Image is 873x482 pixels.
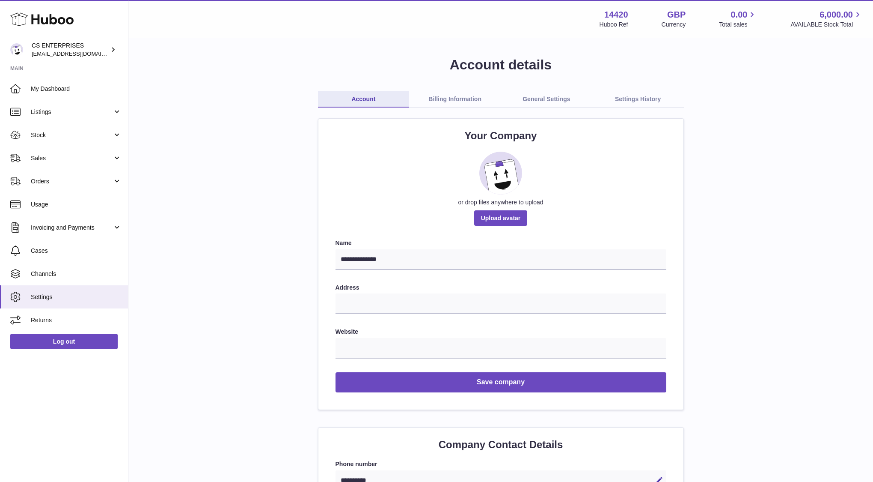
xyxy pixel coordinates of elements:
[592,91,684,108] a: Settings History
[336,284,666,292] label: Address
[31,201,122,209] span: Usage
[31,224,113,232] span: Invoicing and Payments
[501,91,592,108] a: General Settings
[31,270,122,278] span: Channels
[142,56,859,74] h1: Account details
[31,85,122,93] span: My Dashboard
[31,316,122,324] span: Returns
[336,239,666,247] label: Name
[31,131,113,139] span: Stock
[604,9,628,21] strong: 14420
[32,50,126,57] span: [EMAIL_ADDRESS][DOMAIN_NAME]
[719,21,757,29] span: Total sales
[31,108,113,116] span: Listings
[336,129,666,143] h2: Your Company
[790,9,863,29] a: 6,000.00 AVAILABLE Stock Total
[31,293,122,301] span: Settings
[31,154,113,162] span: Sales
[336,198,666,207] div: or drop files anywhere to upload
[731,9,748,21] span: 0.00
[10,334,118,349] a: Log out
[667,9,686,21] strong: GBP
[719,9,757,29] a: 0.00 Total sales
[336,438,666,452] h2: Company Contact Details
[32,42,109,58] div: CS ENTERPRISES
[336,460,666,468] label: Phone number
[409,91,501,108] a: Billing Information
[10,43,23,56] img: csenterprisesholding@gmail.com
[318,91,410,108] a: Account
[474,210,528,226] span: Upload avatar
[662,21,686,29] div: Currency
[31,247,122,255] span: Cases
[336,328,666,336] label: Website
[336,372,666,392] button: Save company
[600,21,628,29] div: Huboo Ref
[31,177,113,186] span: Orders
[790,21,863,29] span: AVAILABLE Stock Total
[820,9,853,21] span: 6,000.00
[479,152,522,195] img: placeholder_image.svg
